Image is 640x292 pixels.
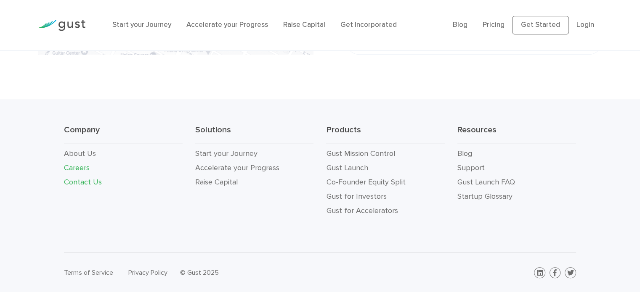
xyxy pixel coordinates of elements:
a: Blog [457,149,472,158]
a: Login [576,21,594,29]
img: Gust Logo [38,20,85,31]
a: Raise Capital [283,21,325,29]
a: Get Incorporated [340,21,397,29]
a: Terms of Service [64,268,113,276]
a: Accelerate your Progress [186,21,268,29]
a: Pricing [483,21,505,29]
a: Gust Launch [326,163,368,172]
a: Gust Launch FAQ [457,178,515,187]
h3: Company [64,124,183,143]
a: About Us [64,149,96,158]
a: Gust Mission Control [326,149,395,158]
a: Startup Glossary [457,192,513,201]
a: Gust for Investors [326,192,386,201]
h3: Solutions [195,124,314,143]
a: Contact Us [64,178,102,187]
h3: Resources [457,124,576,143]
div: © Gust 2025 [180,267,314,279]
a: Get Started [512,16,569,34]
a: Privacy Policy [128,268,167,276]
h3: Products [326,124,445,143]
a: Gust for Accelerators [326,206,398,215]
a: Start your Journey [112,21,171,29]
a: Start your Journey [195,149,258,158]
a: Careers [64,163,90,172]
a: Accelerate your Progress [195,163,279,172]
a: Blog [453,21,467,29]
a: Support [457,163,485,172]
a: Raise Capital [195,178,238,187]
a: Co-Founder Equity Split [326,178,405,187]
